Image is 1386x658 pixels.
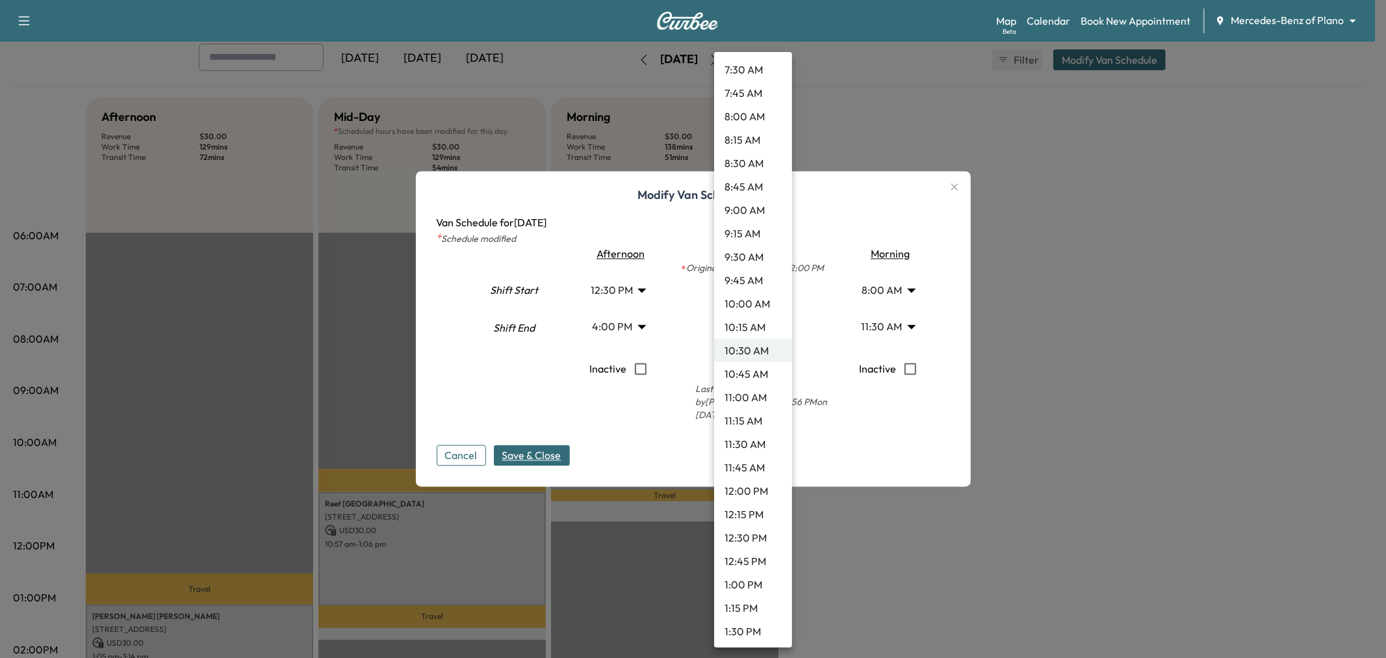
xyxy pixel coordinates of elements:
li: 10:15 AM [714,315,792,339]
li: 8:45 AM [714,175,792,198]
li: 1:00 PM [714,573,792,596]
li: 11:45 AM [714,456,792,479]
li: 11:30 AM [714,432,792,456]
li: 12:45 PM [714,549,792,573]
li: 10:00 AM [714,292,792,315]
li: 1:15 PM [714,596,792,620]
li: 10:45 AM [714,362,792,386]
li: 11:00 AM [714,386,792,409]
li: 9:30 AM [714,245,792,269]
li: 10:30 AM [714,339,792,362]
li: 9:15 AM [714,222,792,245]
li: 12:30 PM [714,526,792,549]
li: 11:15 AM [714,409,792,432]
li: 8:00 AM [714,105,792,128]
li: 8:30 AM [714,151,792,175]
li: 12:00 PM [714,479,792,503]
li: 12:15 PM [714,503,792,526]
li: 8:15 AM [714,128,792,151]
li: 7:45 AM [714,81,792,105]
li: 9:45 AM [714,269,792,292]
li: 7:30 AM [714,58,792,81]
li: 9:00 AM [714,198,792,222]
li: 1:30 PM [714,620,792,643]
